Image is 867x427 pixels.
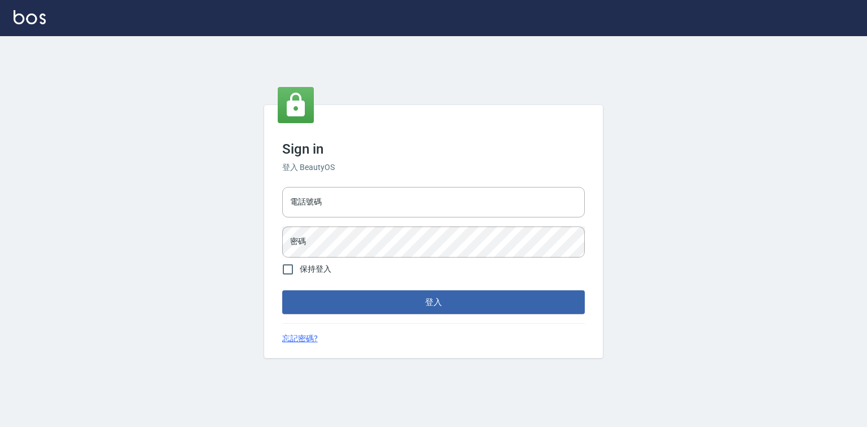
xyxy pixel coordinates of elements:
[300,263,331,275] span: 保持登入
[282,162,585,173] h6: 登入 BeautyOS
[14,10,46,24] img: Logo
[282,333,318,345] a: 忘記密碼?
[282,141,585,157] h3: Sign in
[282,290,585,314] button: 登入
